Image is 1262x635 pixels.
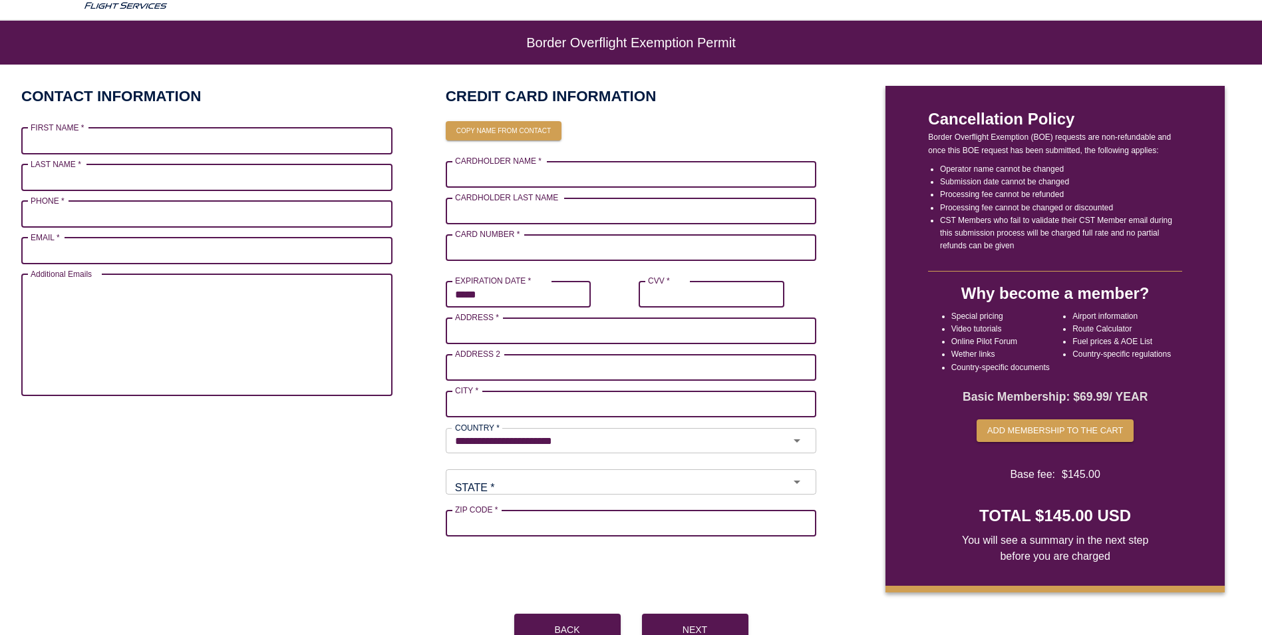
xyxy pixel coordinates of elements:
[21,86,201,106] h2: CONTACT INFORMATION
[951,335,1050,348] li: Online Pilot Forum
[455,348,500,359] label: ADDRESS 2
[455,422,500,433] label: COUNTRY *
[977,419,1134,442] button: Add membership to the cart
[940,176,1182,188] li: Submission date cannot be changed
[648,275,670,286] label: CVV *
[979,505,1131,527] h4: TOTAL $145.00 USD
[455,192,558,203] label: CARDHOLDER LAST NAME
[1072,348,1171,361] li: Country-specific regulations
[951,361,1050,374] li: Country-specific documents
[928,131,1182,158] span: Border Overflight Exemption (BOE) requests are non-refundable and once this BOE request has been ...
[940,202,1182,214] li: Processing fee cannot be changed or discounted
[455,312,499,323] label: ADDRESS *
[1072,323,1171,335] li: Route Calculator
[31,268,92,280] label: Additional Emails
[31,398,383,411] p: Up to X email addresses separated by a comma
[455,275,531,286] label: EXPIRATION DATE *
[446,121,561,141] button: Copy name from contact
[961,282,1150,305] h4: Why become a member?
[782,431,812,450] button: Open
[940,163,1182,176] li: Operator name cannot be changed
[455,385,478,396] label: CITY *
[963,390,1148,403] strong: Basic Membership: $ 69.99 / YEAR
[31,195,65,206] label: PHONE *
[951,323,1050,335] li: Video tutorials
[940,188,1182,201] li: Processing fee cannot be refunded
[53,42,1209,43] h6: Border Overflight Exemption Permit
[951,310,1050,323] li: Special pricing
[446,86,817,106] h2: CREDIT CARD INFORMATION
[782,473,812,491] button: Open
[1072,335,1171,348] li: Fuel prices & AOE List
[1072,310,1171,323] li: Airport information
[1010,467,1055,483] span: Base fee:
[954,532,1157,564] span: You will see a summary in the next step before you are charged
[455,228,520,240] label: CARD NUMBER *
[455,504,498,515] label: ZIP CODE *
[928,107,1182,131] p: Cancellation Policy
[31,122,84,133] label: FIRST NAME *
[31,158,81,170] label: LAST NAME *
[31,232,60,243] label: EMAIL *
[940,214,1182,253] li: CST Members who fail to validate their CST Member email during this submission process will be ch...
[951,348,1050,361] li: Wether links
[455,155,542,166] label: CARDHOLDER NAME *
[1062,467,1100,483] span: $ 145.00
